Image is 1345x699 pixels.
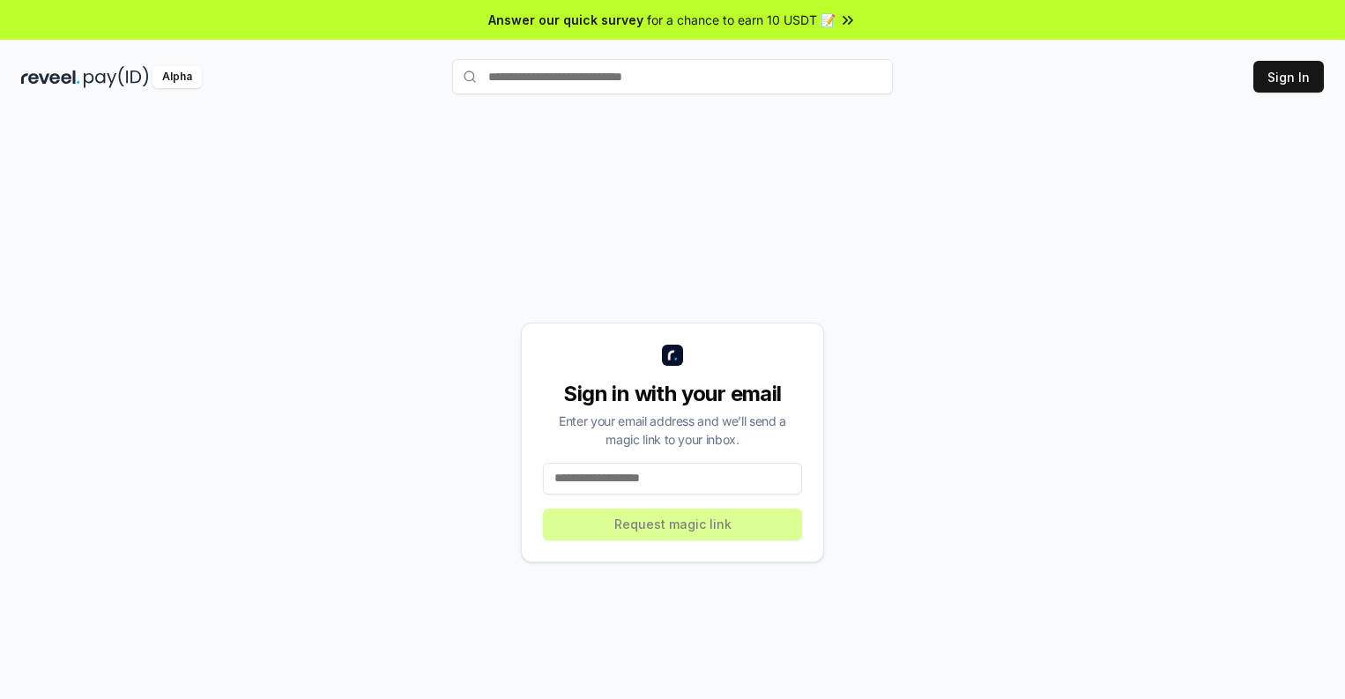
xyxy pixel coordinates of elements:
[488,11,643,29] span: Answer our quick survey
[84,66,149,88] img: pay_id
[21,66,80,88] img: reveel_dark
[647,11,836,29] span: for a chance to earn 10 USDT 📝
[543,380,802,408] div: Sign in with your email
[152,66,202,88] div: Alpha
[1253,61,1324,93] button: Sign In
[662,345,683,366] img: logo_small
[543,412,802,449] div: Enter your email address and we’ll send a magic link to your inbox.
